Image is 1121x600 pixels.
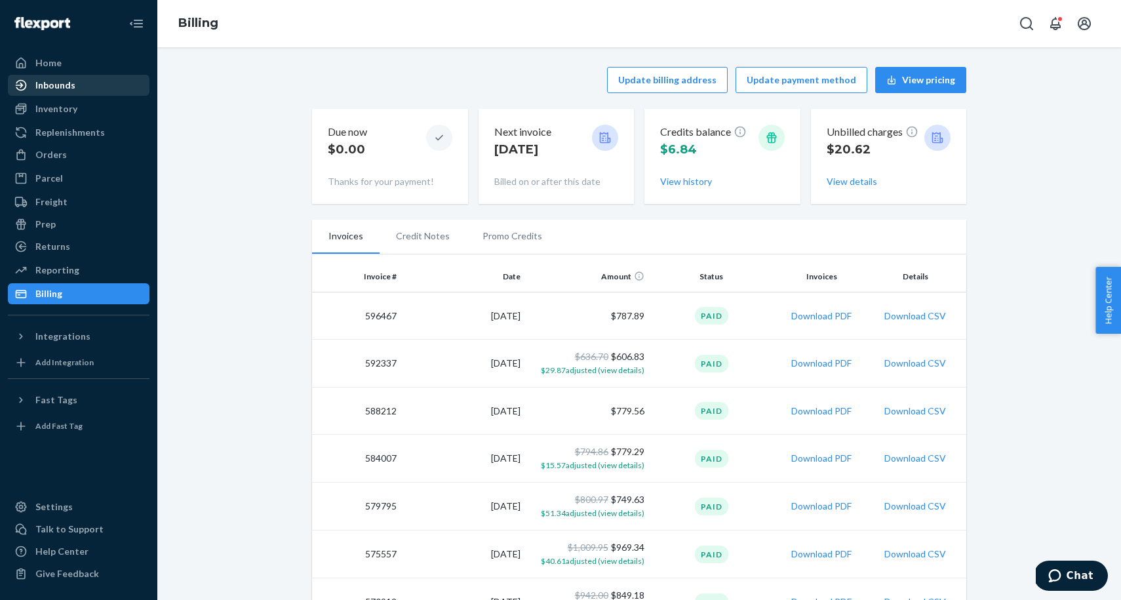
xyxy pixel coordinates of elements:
span: $794.86 [575,446,608,457]
button: Update billing address [607,67,728,93]
button: Fast Tags [8,390,149,410]
button: Open Search Box [1013,10,1040,37]
td: [DATE] [402,435,526,483]
p: Credits balance [660,125,747,140]
div: Talk to Support [35,523,104,536]
span: $51.34 adjusted (view details) [541,508,644,518]
div: Freight [35,195,68,209]
span: $636.70 [575,351,608,362]
div: Add Fast Tag [35,420,83,431]
div: Give Feedback [35,567,99,580]
th: Invoice # [312,261,402,292]
a: Help Center [8,541,149,562]
td: [DATE] [402,340,526,388]
td: 596467 [312,292,402,340]
div: Prep [35,218,56,231]
td: 588212 [312,388,402,435]
button: Give Feedback [8,563,149,584]
a: Add Fast Tag [8,416,149,437]
div: Settings [35,500,73,513]
a: Freight [8,191,149,212]
div: Paid [695,355,728,372]
button: Help Center [1095,267,1121,334]
th: Amount [526,261,650,292]
a: Inventory [8,98,149,119]
a: Prep [8,214,149,235]
a: Settings [8,496,149,517]
p: [DATE] [494,141,551,158]
button: Download CSV [884,500,946,513]
button: Open account menu [1071,10,1097,37]
ol: breadcrumbs [168,5,229,43]
button: Integrations [8,326,149,347]
a: Billing [8,283,149,304]
div: Fast Tags [35,393,77,407]
div: Paid [695,402,728,420]
td: $779.56 [526,388,650,435]
li: Invoices [312,220,380,254]
a: Home [8,52,149,73]
button: Download CSV [884,548,946,561]
div: Replenishments [35,126,105,139]
div: Orders [35,148,67,161]
a: Billing [178,16,218,30]
button: Talk to Support [8,519,149,540]
td: [DATE] [402,483,526,530]
td: $779.29 [526,435,650,483]
th: Invoices [774,261,870,292]
div: Add Integration [35,357,94,368]
button: View details [827,175,877,188]
span: $1,009.95 [568,542,608,553]
span: $40.61 adjusted (view details) [541,556,644,566]
td: [DATE] [402,292,526,340]
div: Returns [35,240,70,253]
button: $29.87adjusted (view details) [541,363,644,376]
img: Flexport logo [14,17,70,30]
button: Download CSV [884,405,946,418]
p: Unbilled charges [827,125,918,140]
span: $6.84 [660,142,697,157]
div: Parcel [35,172,63,185]
td: $787.89 [526,292,650,340]
a: Orders [8,144,149,165]
td: 584007 [312,435,402,483]
button: Download CSV [884,452,946,465]
p: $20.62 [827,141,918,158]
a: Add Integration [8,352,149,373]
button: Download PDF [791,548,852,561]
li: Promo Credits [466,220,559,252]
button: View history [660,175,712,188]
span: $800.97 [575,494,608,505]
a: Returns [8,236,149,257]
div: Integrations [35,330,90,343]
td: 592337 [312,340,402,388]
p: Due now [328,125,367,140]
div: Paid [695,307,728,325]
button: Download PDF [791,452,852,465]
th: Status [650,261,774,292]
button: Download PDF [791,405,852,418]
button: Download PDF [791,500,852,513]
a: Parcel [8,168,149,189]
button: Close Navigation [123,10,149,37]
button: Download PDF [791,310,852,323]
iframe: Opens a widget where you can chat to one of our agents [1036,561,1108,593]
div: Reporting [35,264,79,277]
span: $15.57 adjusted (view details) [541,460,644,470]
span: $29.87 adjusted (view details) [541,365,644,375]
a: Inbounds [8,75,149,96]
td: $606.83 [526,340,650,388]
p: Billed on or after this date [494,175,619,188]
button: View pricing [875,67,966,93]
button: Download PDF [791,357,852,370]
th: Date [402,261,526,292]
div: Inbounds [35,79,75,92]
div: Home [35,56,62,70]
button: Update payment method [736,67,867,93]
div: Paid [695,450,728,468]
p: Thanks for your payment! [328,175,452,188]
button: $15.57adjusted (view details) [541,458,644,471]
td: $969.34 [526,530,650,578]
